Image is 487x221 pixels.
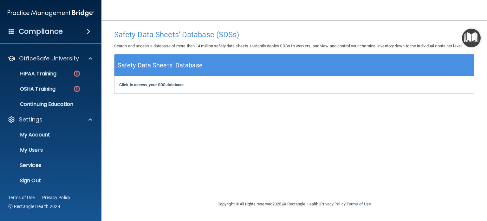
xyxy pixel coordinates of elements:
[4,86,55,92] p: OSHA Training
[119,82,184,87] a: Click to access your SDS database
[179,194,410,214] div: Copyright © All rights reserved 2025 @ Rectangle Health | |
[347,202,371,206] a: Terms of Use
[118,60,203,71] h5: Safety Data Sheets' Database
[4,147,91,153] p: My Users
[19,55,79,62] p: OfficeSafe University
[8,55,92,62] a: OfficeSafe University
[114,31,474,39] h4: Safety Data Sheets' Database (SDSs)
[4,101,91,107] p: Continuing Education
[8,116,92,123] a: Settings
[4,162,91,169] p: Services
[73,70,81,78] img: danger-circle.6113f641.png
[19,27,63,36] h4: Compliance
[8,7,94,19] img: PMB logo
[462,29,481,47] button: Open Resource Center
[19,116,42,123] p: Settings
[8,194,35,201] a: Terms of Use
[4,177,91,184] p: Sign Out
[42,194,71,201] a: Privacy Policy
[4,71,56,77] p: HIPAA Training
[73,85,81,93] img: danger-circle.6113f641.png
[4,132,91,138] p: My Account
[114,42,474,50] p: Search and access a database of more than 14 million safety data sheets. Instantly deploy SDSs to...
[320,202,345,206] a: Privacy Policy
[8,203,60,210] span: Ⓒ Rectangle Health 2024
